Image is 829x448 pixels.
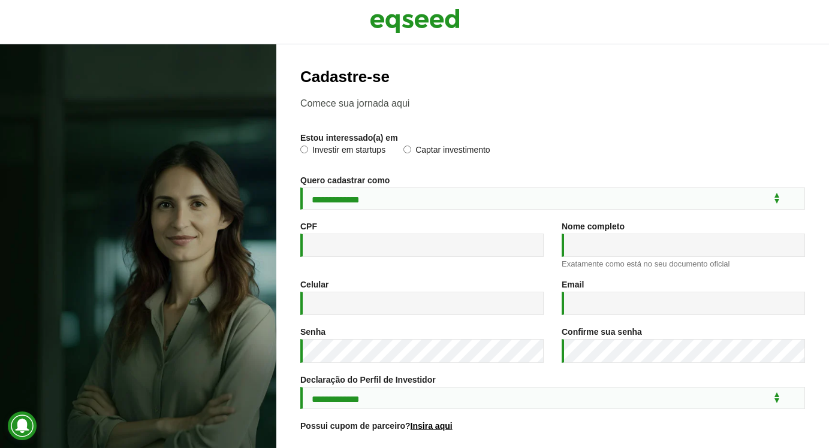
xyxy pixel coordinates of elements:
div: Exatamente como está no seu documento oficial [562,260,805,268]
h2: Cadastre-se [300,68,805,86]
label: CPF [300,222,317,231]
a: Insira aqui [411,422,453,430]
input: Investir em startups [300,146,308,153]
input: Captar investimento [403,146,411,153]
label: Quero cadastrar como [300,176,390,184]
label: Captar investimento [403,146,490,158]
img: EqSeed Logo [370,6,460,36]
label: Possui cupom de parceiro? [300,422,453,430]
p: Comece sua jornada aqui [300,98,805,109]
label: Investir em startups [300,146,385,158]
label: Confirme sua senha [562,328,642,336]
label: Celular [300,280,328,289]
label: Email [562,280,584,289]
label: Estou interessado(a) em [300,134,398,142]
label: Senha [300,328,325,336]
label: Nome completo [562,222,625,231]
label: Declaração do Perfil de Investidor [300,376,436,384]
